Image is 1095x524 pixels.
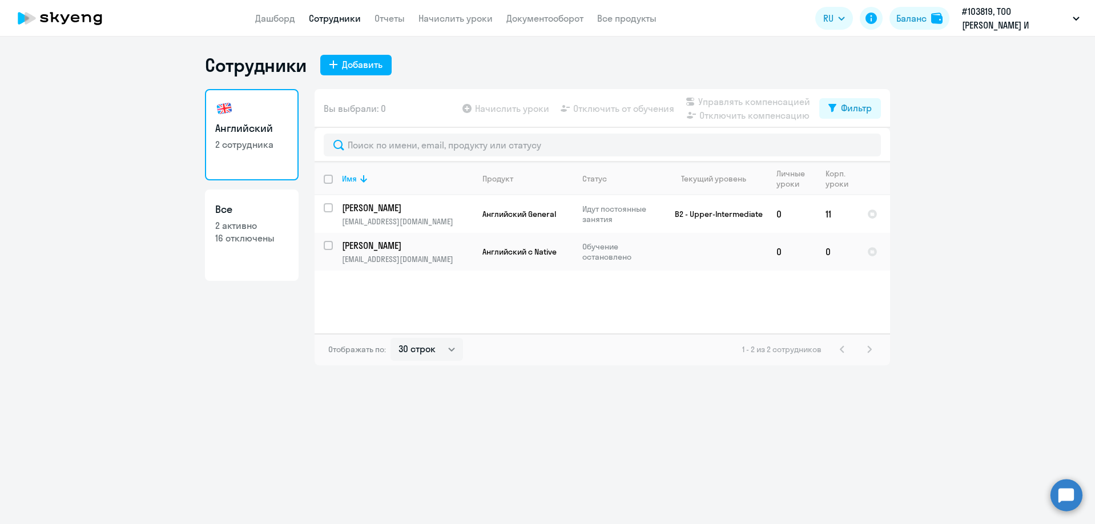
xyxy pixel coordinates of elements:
a: Дашборд [255,13,295,24]
span: 1 - 2 из 2 сотрудников [742,344,822,354]
button: #103819, ТОО [PERSON_NAME] И ПАРТНЕРЫ [956,5,1085,32]
td: 0 [767,233,816,271]
a: Начислить уроки [418,13,493,24]
div: Текущий уровень [681,174,746,184]
button: RU [815,7,853,30]
div: Баланс [896,11,927,25]
p: Обучение остановлено [582,241,661,262]
a: Отчеты [375,13,405,24]
h3: Английский [215,121,288,136]
div: Имя [342,174,357,184]
p: #103819, ТОО [PERSON_NAME] И ПАРТНЕРЫ [962,5,1068,32]
a: [PERSON_NAME] [342,239,473,252]
div: Личные уроки [776,168,808,189]
div: Продукт [482,174,573,184]
td: 0 [816,233,858,271]
div: Статус [582,174,661,184]
p: [EMAIL_ADDRESS][DOMAIN_NAME] [342,216,473,227]
p: 2 сотрудника [215,138,288,151]
h1: Сотрудники [205,54,307,76]
span: Английский General [482,209,556,219]
div: Личные уроки [776,168,816,189]
div: Фильтр [841,101,872,115]
a: Все2 активно16 отключены [205,190,299,281]
a: Все продукты [597,13,657,24]
a: [PERSON_NAME] [342,201,473,214]
p: [PERSON_NAME] [342,239,471,252]
p: Идут постоянные занятия [582,204,661,224]
p: [PERSON_NAME] [342,201,471,214]
div: Корп. уроки [826,168,850,189]
img: english [215,99,234,118]
span: Английский с Native [482,247,557,257]
span: Вы выбрали: 0 [324,102,386,115]
p: 2 активно [215,219,288,232]
p: 16 отключены [215,232,288,244]
div: Статус [582,174,607,184]
button: Балансbalance [889,7,949,30]
h3: Все [215,202,288,217]
a: Английский2 сотрудника [205,89,299,180]
div: Текущий уровень [670,174,767,184]
input: Поиск по имени, email, продукту или статусу [324,134,881,156]
a: Документооборот [506,13,583,24]
div: Добавить [342,58,383,71]
div: Корп. уроки [826,168,858,189]
td: B2 - Upper-Intermediate [661,195,767,233]
img: balance [931,13,943,24]
span: RU [823,11,834,25]
span: Отображать по: [328,344,386,354]
a: Сотрудники [309,13,361,24]
td: 0 [767,195,816,233]
p: [EMAIL_ADDRESS][DOMAIN_NAME] [342,254,473,264]
td: 11 [816,195,858,233]
div: Продукт [482,174,513,184]
button: Фильтр [819,98,881,119]
div: Имя [342,174,473,184]
button: Добавить [320,55,392,75]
